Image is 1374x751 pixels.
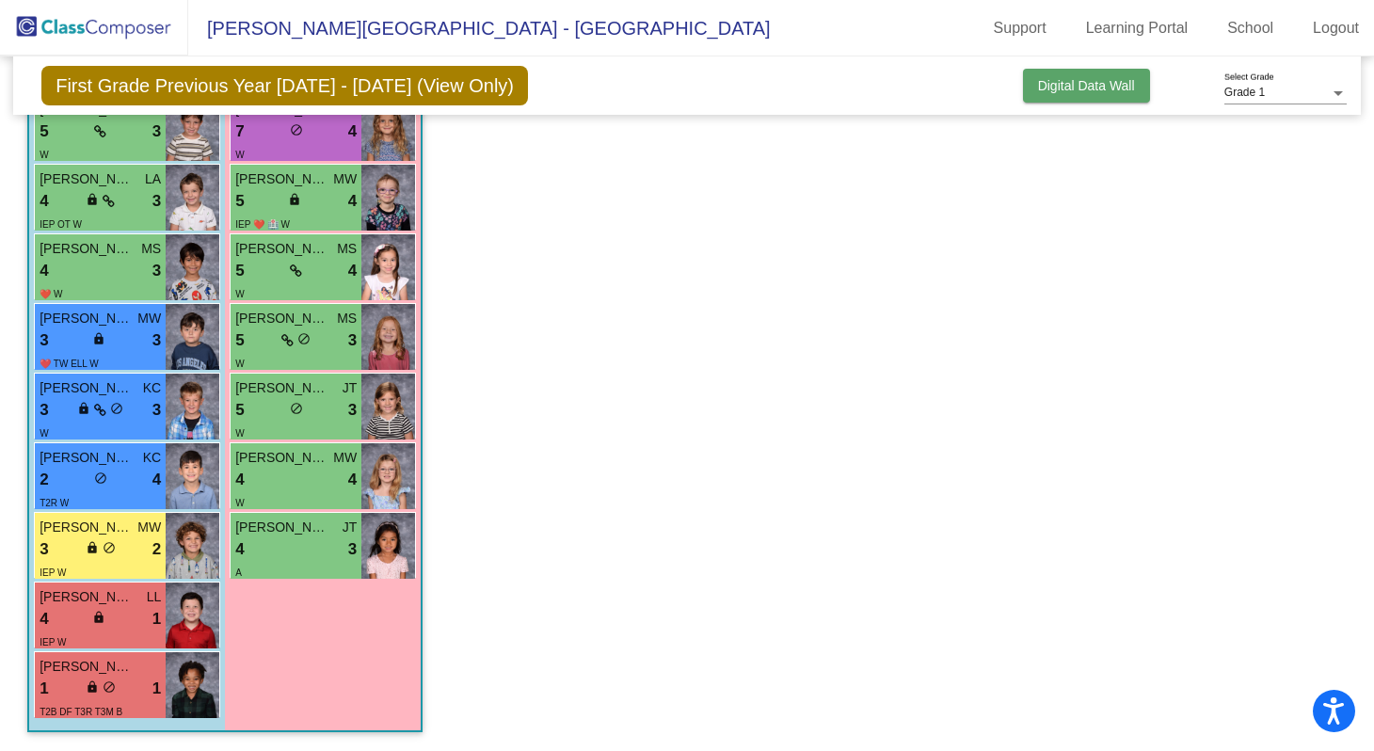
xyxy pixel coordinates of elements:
[40,707,122,717] span: T2B DF T3R T3M B
[235,309,329,328] span: [PERSON_NAME]
[290,402,303,415] span: do_not_disturb_alt
[235,189,244,214] span: 5
[40,518,134,537] span: [PERSON_NAME]
[103,680,116,694] span: do_not_disturb_alt
[152,189,161,214] span: 3
[40,359,99,369] span: ❤️ TW ELL W
[40,219,82,230] span: IEP OT W
[343,518,358,537] span: JT
[235,378,329,398] span: [PERSON_NAME]
[86,541,99,554] span: lock
[288,193,301,206] span: lock
[1023,69,1150,103] button: Digital Data Wall
[152,607,161,631] span: 1
[40,398,48,423] span: 3
[40,677,48,701] span: 1
[348,328,357,353] span: 3
[348,120,357,144] span: 4
[235,537,244,562] span: 4
[235,219,290,230] span: IEP ❤️ 🏥 W
[235,448,329,468] span: [PERSON_NAME]
[103,541,116,554] span: do_not_disturb_alt
[1038,78,1135,93] span: Digital Data Wall
[1071,13,1204,43] a: Learning Portal
[86,193,99,206] span: lock
[152,120,161,144] span: 3
[40,169,134,189] span: [PERSON_NAME]
[235,239,329,259] span: [PERSON_NAME]
[1298,13,1374,43] a: Logout
[235,468,244,492] span: 4
[143,378,161,398] span: KC
[145,169,161,189] span: LA
[110,402,123,415] span: do_not_disturb_alt
[40,537,48,562] span: 3
[40,498,69,508] span: T2R W
[333,169,357,189] span: MW
[333,448,357,468] span: MW
[337,239,357,259] span: MS
[141,239,161,259] span: MS
[137,518,161,537] span: MW
[40,328,48,353] span: 3
[348,398,357,423] span: 3
[40,120,48,144] span: 5
[348,259,357,283] span: 4
[235,150,244,160] span: W
[40,567,66,578] span: IEP W
[235,328,244,353] span: 5
[92,611,105,624] span: lock
[235,518,329,537] span: [PERSON_NAME]
[86,680,99,694] span: lock
[40,150,48,160] span: W
[235,359,244,369] span: W
[40,448,134,468] span: [PERSON_NAME]
[979,13,1062,43] a: Support
[235,567,242,578] span: A
[40,189,48,214] span: 4
[188,13,771,43] span: [PERSON_NAME][GEOGRAPHIC_DATA] - [GEOGRAPHIC_DATA]
[235,259,244,283] span: 5
[235,428,244,439] span: W
[290,123,303,136] span: do_not_disturb_alt
[92,332,105,345] span: lock
[40,309,134,328] span: [PERSON_NAME]
[94,471,107,485] span: do_not_disturb_alt
[152,259,161,283] span: 3
[235,498,244,508] span: W
[152,468,161,492] span: 4
[137,309,161,328] span: MW
[152,537,161,562] span: 2
[152,677,161,701] span: 1
[40,289,62,299] span: ❤️ W
[1212,13,1288,43] a: School
[152,398,161,423] span: 3
[40,428,48,439] span: W
[143,448,161,468] span: KC
[40,657,134,677] span: [PERSON_NAME]
[348,537,357,562] span: 3
[235,398,244,423] span: 5
[235,289,244,299] span: W
[147,587,162,607] span: LL
[41,66,528,105] span: First Grade Previous Year [DATE] - [DATE] (View Only)
[77,402,90,415] span: lock
[348,468,357,492] span: 4
[235,169,329,189] span: [PERSON_NAME]
[40,259,48,283] span: 4
[348,189,357,214] span: 4
[40,587,134,607] span: [PERSON_NAME]
[40,239,134,259] span: [PERSON_NAME]
[40,378,134,398] span: [PERSON_NAME]
[40,637,66,647] span: IEP W
[337,309,357,328] span: MS
[235,120,244,144] span: 7
[40,607,48,631] span: 4
[40,468,48,492] span: 2
[1224,86,1265,99] span: Grade 1
[297,332,311,345] span: do_not_disturb_alt
[152,328,161,353] span: 3
[343,378,358,398] span: JT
